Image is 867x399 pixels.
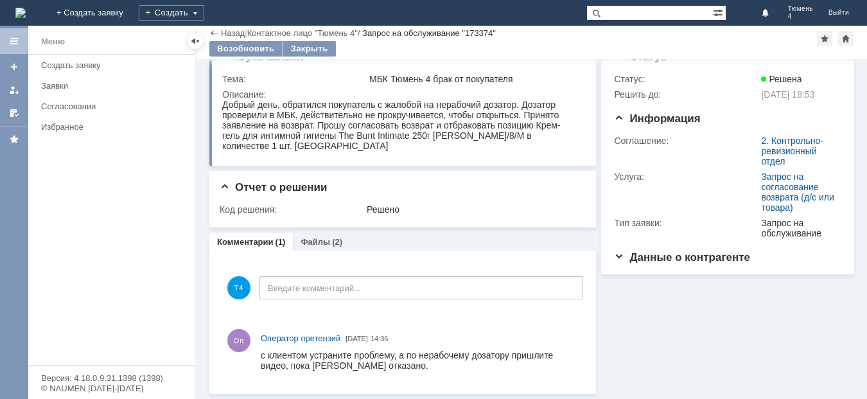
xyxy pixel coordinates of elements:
[346,335,368,342] span: [DATE]
[788,13,813,21] span: 4
[245,28,247,37] div: |
[614,89,758,100] div: Решить до:
[227,276,250,299] span: Т4
[41,60,188,70] div: Создать заявку
[41,34,65,49] div: Меню
[217,237,274,247] a: Комментарии
[222,74,367,84] div: Тема:
[761,74,801,84] span: Решена
[332,237,342,247] div: (2)
[761,218,836,238] div: Запрос на обслуживание
[15,8,26,18] img: logo
[369,74,580,84] div: МБК Тюмень 4 брак от покупателя
[220,181,327,193] span: Отчет о решении
[247,28,362,38] div: /
[41,81,188,91] div: Заявки
[614,136,758,146] div: Соглашение:
[36,55,193,75] a: Создать заявку
[36,96,193,116] a: Согласования
[761,136,823,166] a: 2. Контрольно-ревизионный отдел
[41,384,182,393] div: © NAUMEN [DATE]-[DATE]
[761,89,814,100] span: [DATE] 18:53
[614,172,758,182] div: Услуга:
[817,31,832,46] div: Добавить в избранное
[139,5,204,21] div: Создать
[367,204,580,215] div: Решено
[614,112,700,125] span: Информация
[4,103,24,123] a: Мои согласования
[371,335,389,342] span: 14:36
[41,374,182,382] div: Версия: 4.18.0.9.31.1398 (1398)
[838,31,854,46] div: Сделать домашней страницей
[220,204,364,215] div: Код решения:
[221,28,245,38] a: Назад
[788,5,813,13] span: Тюмень
[261,333,340,343] span: Оператор претензий
[4,57,24,77] a: Создать заявку
[713,6,726,18] span: Расширенный поиск
[261,332,340,345] a: Оператор претензий
[247,28,358,38] a: Контактное лицо "Тюмень 4"
[188,33,203,49] div: Скрыть меню
[36,76,193,96] a: Заявки
[614,251,750,263] span: Данные о контрагенте
[301,237,330,247] a: Файлы
[15,8,26,18] a: Перейти на домашнюю страницу
[276,237,286,247] div: (1)
[761,172,834,213] a: Запрос на согласование возврата (д/с или товара)
[614,74,758,84] div: Статус:
[41,102,188,111] div: Согласования
[362,28,496,38] div: Запрос на обслуживание "173374"
[41,122,173,132] div: Избранное
[614,218,758,228] div: Тип заявки:
[4,80,24,100] a: Мои заявки
[222,89,582,100] div: Описание:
